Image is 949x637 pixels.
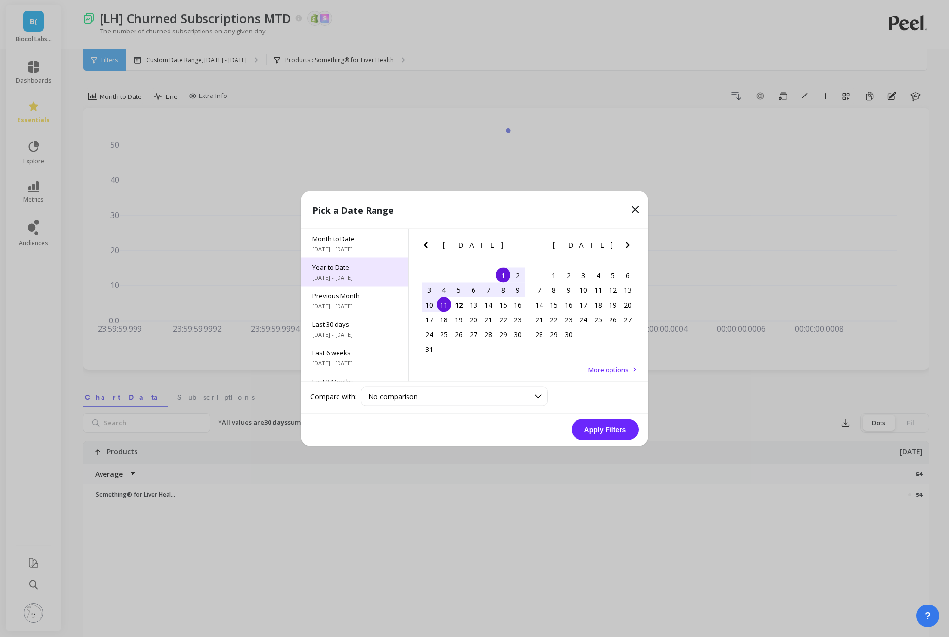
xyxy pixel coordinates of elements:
[591,268,606,283] div: Choose Thursday, September 4th, 2025
[576,283,591,297] div: Choose Wednesday, September 10th, 2025
[561,312,576,327] div: Choose Tuesday, September 23rd, 2025
[591,283,606,297] div: Choose Thursday, September 11th, 2025
[532,312,546,327] div: Choose Sunday, September 21st, 2025
[466,297,481,312] div: Choose Wednesday, August 13th, 2025
[546,312,561,327] div: Choose Monday, September 22nd, 2025
[620,312,635,327] div: Choose Saturday, September 27th, 2025
[606,312,620,327] div: Choose Friday, September 26th, 2025
[312,377,397,386] span: Last 3 Months
[576,268,591,283] div: Choose Wednesday, September 3rd, 2025
[576,297,591,312] div: Choose Wednesday, September 17th, 2025
[546,268,561,283] div: Choose Monday, September 1st, 2025
[466,312,481,327] div: Choose Wednesday, August 20th, 2025
[451,327,466,342] div: Choose Tuesday, August 26th, 2025
[510,268,525,283] div: Choose Saturday, August 2nd, 2025
[532,283,546,297] div: Choose Sunday, September 7th, 2025
[561,297,576,312] div: Choose Tuesday, September 16th, 2025
[422,283,437,297] div: Choose Sunday, August 3rd, 2025
[532,268,635,342] div: month 2025-09
[561,268,576,283] div: Choose Tuesday, September 2nd, 2025
[561,327,576,342] div: Choose Tuesday, September 30th, 2025
[368,392,418,401] span: No comparison
[422,327,437,342] div: Choose Sunday, August 24th, 2025
[591,312,606,327] div: Choose Thursday, September 25th, 2025
[312,263,397,272] span: Year to Date
[532,297,546,312] div: Choose Sunday, September 14th, 2025
[510,283,525,297] div: Choose Saturday, August 9th, 2025
[312,245,397,253] span: [DATE] - [DATE]
[588,365,629,374] span: More options
[606,283,620,297] div: Choose Friday, September 12th, 2025
[496,283,510,297] div: Choose Friday, August 8th, 2025
[310,391,357,401] label: Compare with:
[530,239,545,255] button: Previous Month
[510,312,525,327] div: Choose Saturday, August 23rd, 2025
[420,239,436,255] button: Previous Month
[443,241,505,249] span: [DATE]
[481,327,496,342] div: Choose Thursday, August 28th, 2025
[620,297,635,312] div: Choose Saturday, September 20th, 2025
[546,283,561,297] div: Choose Monday, September 8th, 2025
[496,297,510,312] div: Choose Friday, August 15th, 2025
[620,283,635,297] div: Choose Saturday, September 13th, 2025
[312,331,397,339] span: [DATE] - [DATE]
[916,605,939,627] button: ?
[437,297,451,312] div: Choose Monday, August 11th, 2025
[496,268,510,283] div: Choose Friday, August 1st, 2025
[422,297,437,312] div: Choose Sunday, August 10th, 2025
[496,312,510,327] div: Choose Friday, August 22nd, 2025
[622,239,638,255] button: Next Month
[512,239,528,255] button: Next Month
[510,297,525,312] div: Choose Saturday, August 16th, 2025
[606,297,620,312] div: Choose Friday, September 19th, 2025
[576,312,591,327] div: Choose Wednesday, September 24th, 2025
[451,312,466,327] div: Choose Tuesday, August 19th, 2025
[481,297,496,312] div: Choose Thursday, August 14th, 2025
[312,291,397,300] span: Previous Month
[312,203,394,217] p: Pick a Date Range
[546,297,561,312] div: Choose Monday, September 15th, 2025
[481,312,496,327] div: Choose Thursday, August 21st, 2025
[312,359,397,367] span: [DATE] - [DATE]
[572,419,639,440] button: Apply Filters
[496,327,510,342] div: Choose Friday, August 29th, 2025
[437,312,451,327] div: Choose Monday, August 18th, 2025
[466,283,481,297] div: Choose Wednesday, August 6th, 2025
[466,327,481,342] div: Choose Wednesday, August 27th, 2025
[510,327,525,342] div: Choose Saturday, August 30th, 2025
[606,268,620,283] div: Choose Friday, September 5th, 2025
[437,283,451,297] div: Choose Monday, August 4th, 2025
[481,283,496,297] div: Choose Thursday, August 7th, 2025
[422,312,437,327] div: Choose Sunday, August 17th, 2025
[925,609,931,623] span: ?
[451,297,466,312] div: Choose Tuesday, August 12th, 2025
[437,327,451,342] div: Choose Monday, August 25th, 2025
[422,342,437,356] div: Choose Sunday, August 31st, 2025
[532,327,546,342] div: Choose Sunday, September 28th, 2025
[620,268,635,283] div: Choose Saturday, September 6th, 2025
[451,283,466,297] div: Choose Tuesday, August 5th, 2025
[422,268,525,356] div: month 2025-08
[561,283,576,297] div: Choose Tuesday, September 9th, 2025
[312,234,397,243] span: Month to Date
[546,327,561,342] div: Choose Monday, September 29th, 2025
[312,302,397,310] span: [DATE] - [DATE]
[591,297,606,312] div: Choose Thursday, September 18th, 2025
[312,320,397,329] span: Last 30 days
[312,349,397,357] span: Last 6 weeks
[553,241,614,249] span: [DATE]
[312,274,397,282] span: [DATE] - [DATE]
